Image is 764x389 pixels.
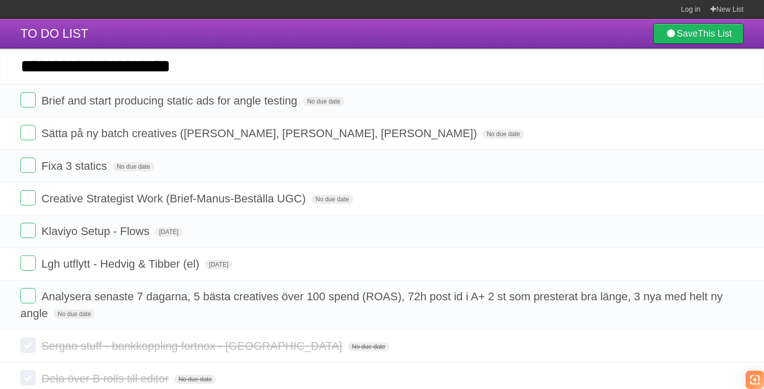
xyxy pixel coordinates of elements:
[54,309,95,319] span: No due date
[20,255,36,271] label: Done
[483,129,524,139] span: No due date
[20,370,36,385] label: Done
[41,160,109,172] span: Fixa 3 statics
[20,223,36,238] label: Done
[20,92,36,108] label: Done
[20,125,36,140] label: Done
[20,158,36,173] label: Done
[653,23,744,44] a: SaveThis List
[41,192,308,205] span: Creative Strategist Work (Brief-Manus-Beställa UGC)
[348,342,389,351] span: No due date
[41,94,300,107] span: Brief and start producing static ads for angle testing
[20,190,36,205] label: Done
[20,290,723,320] span: Analysera senaste 7 dagarna, 5 bästa creatives över 100 spend (ROAS), 72h post id i A+ 2 st som p...
[20,338,36,353] label: Done
[41,372,171,385] span: Dela över B rolls till editor
[311,195,353,204] span: No due date
[175,375,216,384] span: No due date
[205,260,233,269] span: [DATE]
[41,127,479,140] span: Sätta på ny batch creatives ([PERSON_NAME], [PERSON_NAME], [PERSON_NAME])
[698,29,732,39] b: This List
[41,340,344,352] span: Sergao stuff - bankkoppling fortnox - [GEOGRAPHIC_DATA]
[303,97,344,106] span: No due date
[113,162,154,171] span: No due date
[41,257,202,270] span: Lgh utflytt - Hedvig & Tibber (el)
[20,27,88,40] span: TO DO LIST
[41,225,152,238] span: Klaviyo Setup - Flows
[20,288,36,303] label: Done
[155,227,183,237] span: [DATE]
